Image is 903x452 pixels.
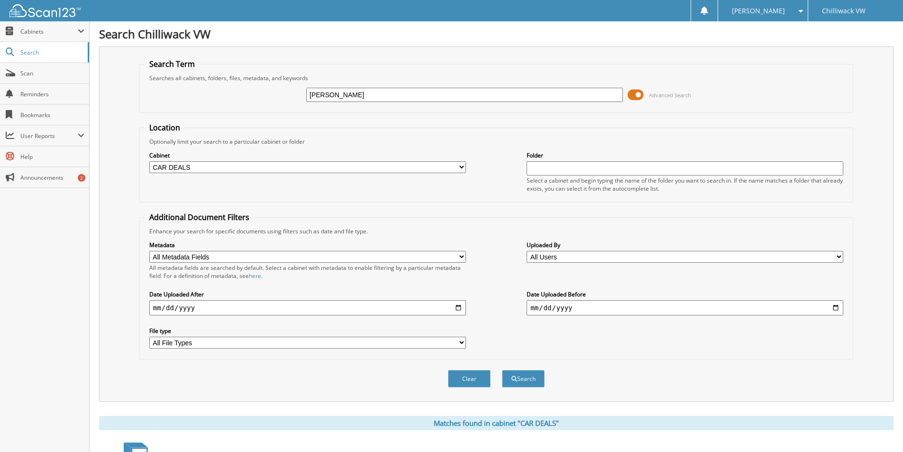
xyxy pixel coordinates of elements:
label: Cabinet [149,151,466,159]
span: Announcements [20,174,84,182]
span: Help [20,153,84,161]
span: Search [20,48,83,56]
h1: Search Chilliwack VW [99,26,894,42]
legend: Additional Document Filters [145,212,254,222]
label: Date Uploaded After [149,290,466,298]
div: All metadata fields are searched by default. Select a cabinet with metadata to enable filtering b... [149,264,466,280]
label: Date Uploaded Before [527,290,843,298]
button: Clear [448,370,491,387]
input: start [149,300,466,315]
span: User Reports [20,132,78,140]
div: Matches found in cabinet "CAR DEALS" [99,416,894,430]
label: File type [149,327,466,335]
label: Uploaded By [527,241,843,249]
span: Scan [20,69,84,77]
a: here [249,272,261,280]
div: 2 [78,174,85,182]
input: end [527,300,843,315]
span: Chilliwack VW [822,8,866,14]
legend: Location [145,122,185,133]
span: Bookmarks [20,111,84,119]
span: Reminders [20,90,84,98]
div: Enhance your search for specific documents using filters such as date and file type. [145,227,848,235]
button: Search [502,370,545,387]
div: Optionally limit your search to a particular cabinet or folder [145,138,848,146]
legend: Search Term [145,59,200,69]
div: Select a cabinet and begin typing the name of the folder you want to search in. If the name match... [527,176,843,193]
label: Folder [527,151,843,159]
label: Metadata [149,241,466,249]
span: Cabinets [20,28,78,36]
img: scan123-logo-white.svg [9,4,81,17]
span: Advanced Search [649,92,691,99]
span: [PERSON_NAME] [732,8,785,14]
div: Searches all cabinets, folders, files, metadata, and keywords [145,74,848,82]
